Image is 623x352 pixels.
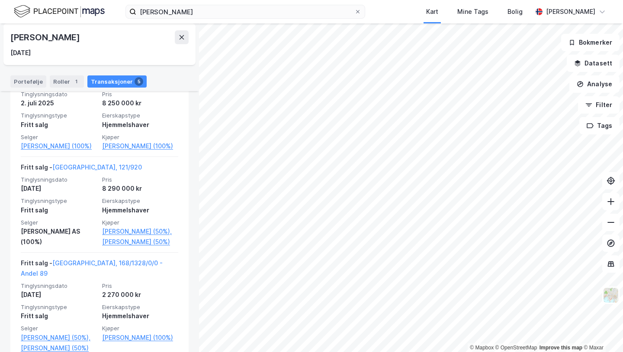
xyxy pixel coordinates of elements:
input: Søk på adresse, matrikkel, gårdeiere, leietakere eller personer [136,5,354,18]
a: [PERSON_NAME] (50%), [21,332,97,343]
div: 2. juli 2025 [21,98,97,108]
div: Hjemmelshaver [102,205,178,215]
button: Filter [578,96,620,114]
img: Z [603,287,619,303]
button: Datasett [567,55,620,72]
div: Kontrollprogram for chat [580,310,623,352]
a: [PERSON_NAME] (100%) [21,141,97,151]
div: Portefølje [10,75,46,88]
div: [PERSON_NAME] [546,7,595,17]
a: [PERSON_NAME] (50%), [102,226,178,237]
button: Tags [579,117,620,134]
iframe: Chat Widget [580,310,623,352]
a: [GEOGRAPHIC_DATA], 168/1328/0/0 - Andel 89 [21,259,163,277]
span: Tinglysningsdato [21,176,97,183]
div: 1 [72,77,80,86]
div: Bolig [507,7,523,17]
div: 8 290 000 kr [102,183,178,194]
img: logo.f888ab2527a4732fd821a326f86c7f29.svg [14,4,105,19]
span: Kjøper [102,325,178,332]
a: [PERSON_NAME] (100%) [102,332,178,343]
a: Improve this map [540,345,582,351]
div: [PERSON_NAME] [10,30,81,44]
span: Tinglysningstype [21,303,97,311]
div: Fritt salg [21,205,97,215]
div: 2 270 000 kr [102,290,178,300]
div: [DATE] [10,48,31,58]
div: Kart [426,7,438,17]
div: Mine Tags [457,7,488,17]
div: Fritt salg [21,311,97,321]
a: Mapbox [470,345,494,351]
span: Tinglysningstype [21,112,97,119]
button: Bokmerker [561,34,620,51]
div: [DATE] [21,290,97,300]
span: Selger [21,325,97,332]
span: Eierskapstype [102,303,178,311]
span: Tinglysningsdato [21,282,97,290]
span: Kjøper [102,219,178,226]
span: Selger [21,134,97,141]
div: Fritt salg - [21,162,142,176]
span: Tinglysningsdato [21,91,97,98]
div: Fritt salg [21,120,97,130]
div: Roller [50,75,84,88]
a: [PERSON_NAME] (100%) [102,141,178,151]
span: Pris [102,282,178,290]
div: Hjemmelshaver [102,120,178,130]
div: Hjemmelshaver [102,311,178,321]
a: OpenStreetMap [495,345,537,351]
span: Pris [102,176,178,183]
button: Analyse [569,75,620,93]
span: Tinglysningstype [21,197,97,205]
div: Transaksjoner [87,75,147,88]
span: Eierskapstype [102,112,178,119]
span: Eierskapstype [102,197,178,205]
div: Fritt salg - [21,258,178,282]
div: 5 [135,77,143,86]
span: Selger [21,219,97,226]
div: 8 250 000 kr [102,98,178,108]
a: [PERSON_NAME] (50%) [102,237,178,247]
div: [PERSON_NAME] AS (100%) [21,226,97,247]
span: Kjøper [102,134,178,141]
div: [DATE] [21,183,97,194]
span: Pris [102,91,178,98]
a: [GEOGRAPHIC_DATA], 121/920 [52,163,142,171]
